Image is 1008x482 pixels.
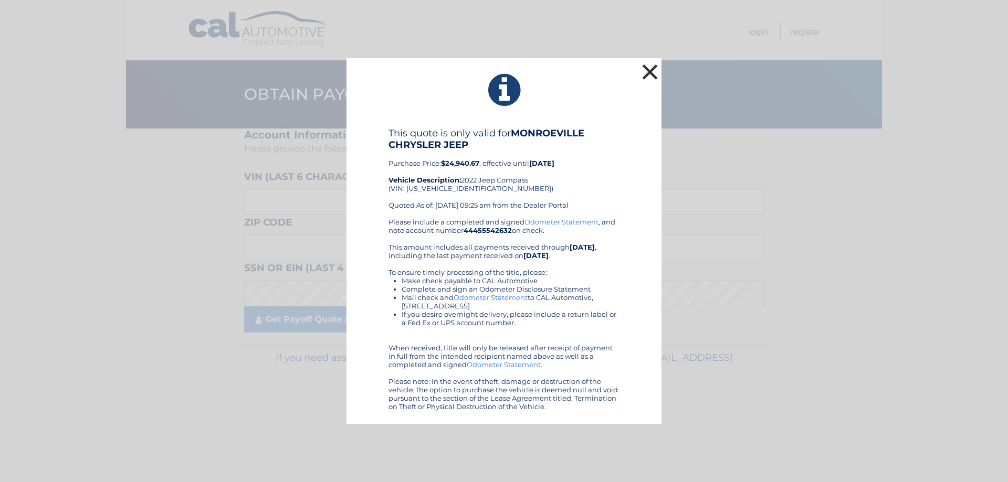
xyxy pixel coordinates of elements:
[454,293,528,302] a: Odometer Statement
[523,251,549,260] b: [DATE]
[464,226,512,234] b: 44455542632
[524,218,598,226] a: Odometer Statement
[529,159,554,167] b: [DATE]
[639,61,660,82] button: ×
[388,127,619,218] div: Purchase Price: , effective until 2022 Jeep Compass (VIN: [US_VEHICLE_IDENTIFICATION_NUMBER]) Quo...
[402,276,619,285] li: Make check payable to CAL Automotive
[388,127,584,151] b: MONROEVILLE CHRYSLER JEEP
[402,293,619,310] li: Mail check and to CAL Automotive, [STREET_ADDRESS]
[388,127,619,151] h4: This quote is only valid for
[570,243,595,251] b: [DATE]
[467,360,541,369] a: Odometer Statement
[441,159,479,167] b: $24,940.67
[402,310,619,327] li: If you desire overnight delivery, please include a return label or a Fed Ex or UPS account number.
[388,176,461,184] strong: Vehicle Description:
[402,285,619,293] li: Complete and sign an Odometer Disclosure Statement
[388,218,619,411] div: Please include a completed and signed , and note account number on check. This amount includes al...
